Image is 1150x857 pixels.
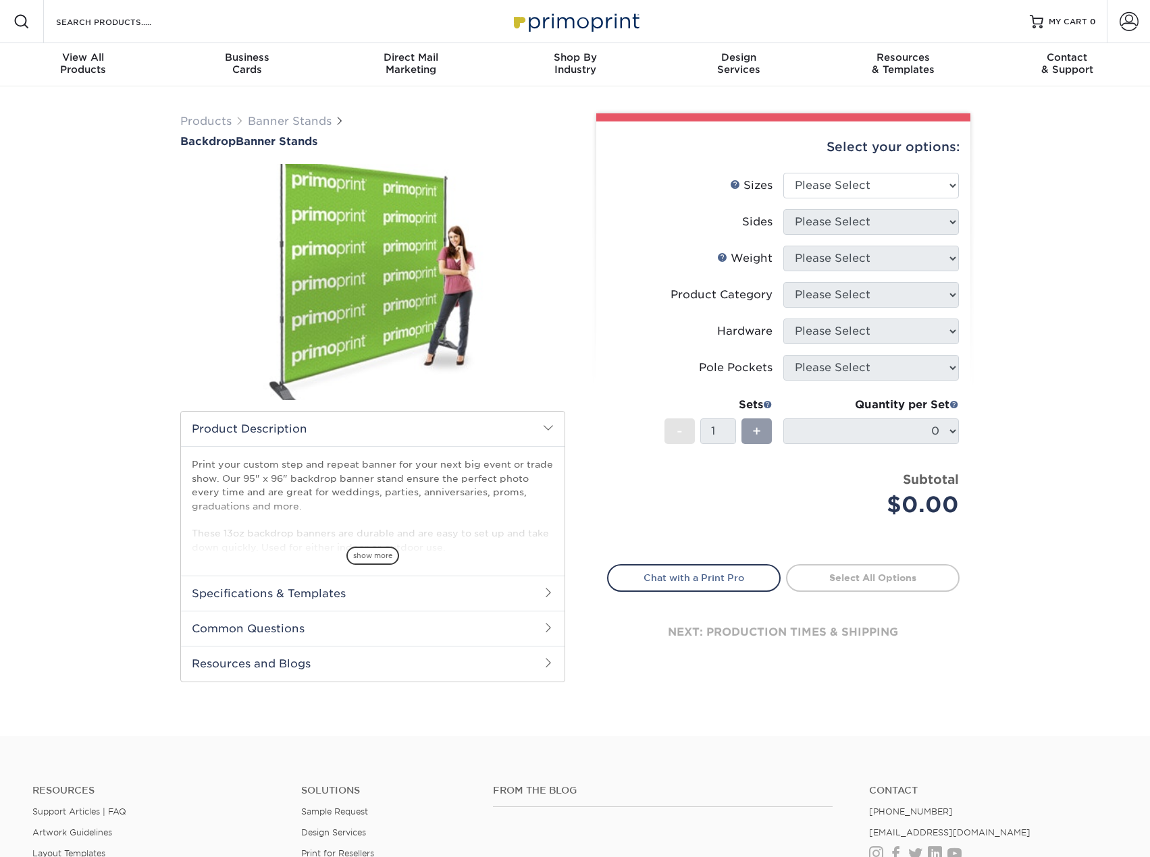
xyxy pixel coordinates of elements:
[165,51,329,76] div: Cards
[607,592,960,673] div: next: production times & shipping
[699,360,773,376] div: Pole Pockets
[793,489,959,521] div: $0.00
[493,51,657,63] span: Shop By
[180,135,565,148] a: BackdropBanner Stands
[1049,16,1087,28] span: MY CART
[821,43,985,86] a: Resources& Templates
[180,135,565,148] h1: Banner Stands
[985,43,1149,86] a: Contact& Support
[730,177,773,194] div: Sizes
[657,51,821,63] span: Design
[607,564,781,591] a: Chat with a Print Pro
[165,43,329,86] a: BusinessCards
[165,51,329,63] span: Business
[32,806,126,817] a: Support Articles | FAQ
[180,135,236,148] span: Backdrop
[32,827,112,837] a: Artwork Guidelines
[717,323,773,339] div: Hardware
[248,115,332,128] a: Banner Stands
[677,421,683,441] span: -
[657,43,821,86] a: DesignServices
[301,806,368,817] a: Sample Request
[181,576,565,611] h2: Specifications & Templates
[1,43,165,86] a: View AllProducts
[821,51,985,76] div: & Templates
[985,51,1149,63] span: Contact
[493,785,833,796] h4: From the Blog
[493,51,657,76] div: Industry
[869,827,1030,837] a: [EMAIL_ADDRESS][DOMAIN_NAME]
[821,51,985,63] span: Resources
[903,472,959,487] strong: Subtotal
[32,785,281,796] h4: Resources
[301,827,366,837] a: Design Services
[869,785,1118,796] a: Contact
[752,421,761,441] span: +
[180,115,232,128] a: Products
[181,646,565,681] h2: Resources and Blogs
[181,611,565,646] h2: Common Questions
[329,51,493,76] div: Marketing
[55,13,186,30] input: SEARCH PRODUCTS.....
[301,785,473,796] h4: Solutions
[1090,17,1096,26] span: 0
[493,43,657,86] a: Shop ByIndustry
[985,51,1149,76] div: & Support
[508,7,643,36] img: Primoprint
[786,564,960,591] a: Select All Options
[329,43,493,86] a: Direct MailMarketing
[869,806,953,817] a: [PHONE_NUMBER]
[671,287,773,303] div: Product Category
[607,121,960,173] div: Select your options:
[742,214,773,230] div: Sides
[783,397,959,413] div: Quantity per Set
[346,547,399,565] span: show more
[180,149,565,415] img: Backdrop 01
[1,51,165,63] span: View All
[1,51,165,76] div: Products
[664,397,773,413] div: Sets
[657,51,821,76] div: Services
[181,412,565,446] h2: Product Description
[329,51,493,63] span: Direct Mail
[717,250,773,267] div: Weight
[192,458,554,554] p: Print your custom step and repeat banner for your next big event or trade show. Our 95" x 96" bac...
